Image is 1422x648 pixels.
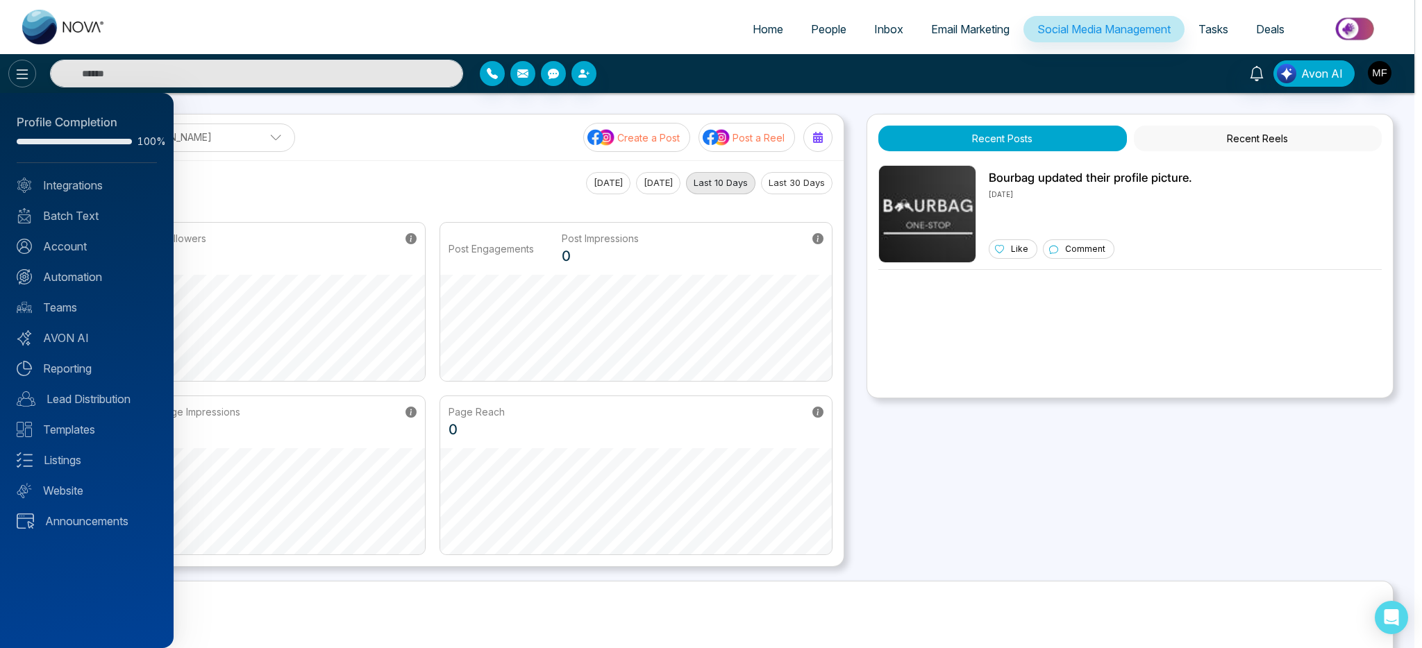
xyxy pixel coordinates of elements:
[17,330,32,346] img: Avon-AI.svg
[17,483,32,498] img: Website.svg
[17,421,157,438] a: Templates
[17,300,32,315] img: team.svg
[17,239,32,254] img: Account.svg
[17,422,32,437] img: Templates.svg
[17,391,35,407] img: Lead-dist.svg
[17,452,33,468] img: Listings.svg
[17,361,32,376] img: Reporting.svg
[17,330,157,346] a: AVON AI
[17,207,157,224] a: Batch Text
[17,299,157,316] a: Teams
[17,178,32,193] img: Integrated.svg
[17,360,157,377] a: Reporting
[17,391,157,407] a: Lead Distribution
[17,208,32,223] img: batch_text_white.png
[17,114,157,132] div: Profile Completion
[17,513,34,529] img: announcements.svg
[1375,601,1408,634] div: Open Intercom Messenger
[17,452,157,468] a: Listings
[17,177,157,194] a: Integrations
[17,269,32,284] img: Automation.svg
[17,513,157,529] a: Announcements
[17,482,157,499] a: Website
[17,268,157,285] a: Automation
[137,137,157,146] span: 100%
[17,238,157,255] a: Account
